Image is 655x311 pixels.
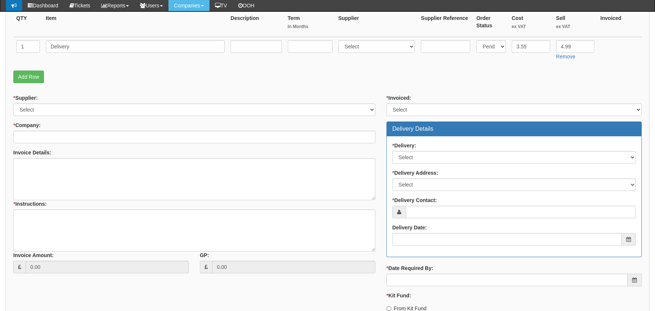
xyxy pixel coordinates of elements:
input: From Kit Fund [386,306,391,311]
th: Supplier Reference [418,11,473,37]
th: Item [43,11,228,37]
label: Delivery Date: [392,224,427,231]
th: Order Status [473,11,509,37]
h3: Delivery Details [392,126,636,132]
th: Cost [509,11,553,37]
small: ex VAT [556,24,594,30]
label: Invoice Details: [13,149,51,156]
small: ex VAT [512,24,550,30]
label: Kit Fund: [386,292,411,299]
label: Invoiced: [386,94,411,102]
th: Supplier [335,11,418,37]
a: Remove [556,54,575,59]
label: Date Required By: [386,264,433,272]
small: In Months [288,24,332,30]
th: Invoiced [597,11,642,37]
label: Instructions: [13,200,47,208]
label: GP: [200,252,209,259]
label: Company: [13,122,41,129]
label: Invoice Amount: [13,252,54,259]
label: Delivery Contact: [392,196,437,204]
th: Term [285,11,335,37]
th: QTY [13,11,43,37]
label: Delivery Address: [392,169,438,177]
label: Supplier: [13,94,38,102]
label: Delivery: [392,142,416,149]
th: Sell [553,11,597,37]
a: Add Row [13,71,44,83]
th: Description [228,11,285,37]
